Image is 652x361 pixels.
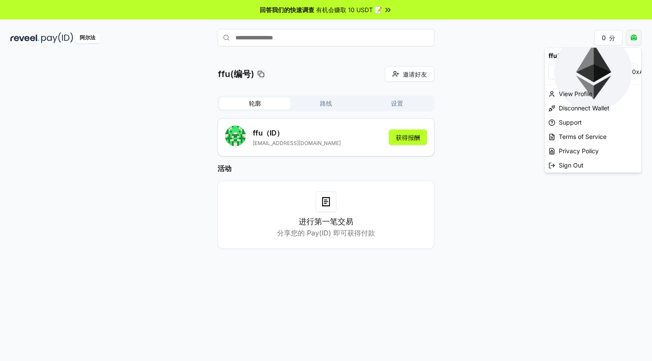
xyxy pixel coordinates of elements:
[545,144,641,158] a: Privacy Policy
[545,101,641,115] div: Disconnect Wallet
[554,32,632,110] img: Ethereum
[545,115,641,129] a: Support
[545,48,641,64] div: ffu(ID)
[545,129,641,144] a: Terms of Service
[545,87,641,101] div: View Profile
[545,158,641,172] div: Sign Out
